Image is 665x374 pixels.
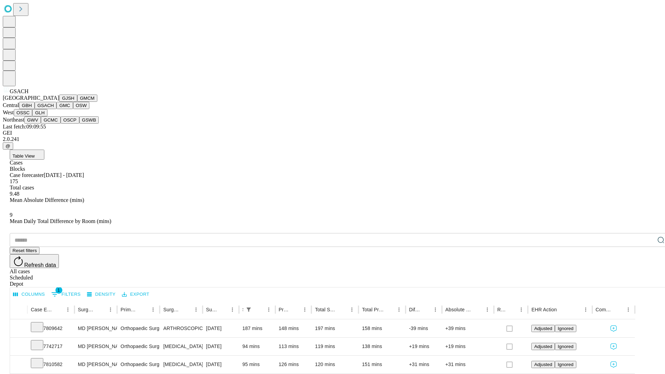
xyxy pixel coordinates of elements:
[24,262,56,268] span: Refresh data
[431,305,440,314] button: Menu
[139,305,148,314] button: Sort
[55,287,62,294] span: 1
[24,116,41,124] button: GWV
[516,305,526,314] button: Menu
[558,344,573,349] span: Ignored
[59,95,77,102] button: GJSH
[11,289,47,300] button: Select columns
[531,361,555,368] button: Adjusted
[279,320,308,337] div: 148 mins
[244,305,254,314] div: 1 active filter
[242,320,272,337] div: 187 mins
[242,338,272,355] div: 94 mins
[44,172,84,178] span: [DATE] - [DATE]
[35,102,56,109] button: GSACH
[14,109,33,116] button: OSSC
[10,191,19,197] span: 9.48
[78,307,95,312] div: Surgeon Name
[10,212,12,218] span: 9
[191,305,201,314] button: Menu
[31,320,71,337] div: 7809642
[10,172,44,178] span: Case forecaster
[555,361,576,368] button: Ignored
[362,307,384,312] div: Total Predicted Duration
[315,307,337,312] div: Total Scheduled Duration
[163,307,180,312] div: Surgery Name
[6,143,10,149] span: @
[445,320,490,337] div: +39 mins
[507,305,516,314] button: Sort
[12,153,35,159] span: Table View
[10,218,111,224] span: Mean Daily Total Difference by Room (mins)
[163,320,199,337] div: ARTHROSCOPICALLY AIDED ACL RECONSTRUCTION
[614,305,623,314] button: Sort
[337,305,347,314] button: Sort
[206,307,217,312] div: Surgery Date
[78,338,114,355] div: MD [PERSON_NAME] [PERSON_NAME] Md
[78,320,114,337] div: MD [PERSON_NAME] [PERSON_NAME] Md
[623,305,633,314] button: Menu
[558,326,573,331] span: Ignored
[163,338,199,355] div: [MEDICAL_DATA] [MEDICAL_DATA]
[73,102,90,109] button: OSW
[3,142,13,150] button: @
[10,88,28,94] span: GSACH
[445,307,472,312] div: Absolute Difference
[3,130,662,136] div: GEI
[85,289,117,300] button: Density
[121,338,156,355] div: Orthopaedic Surgery
[409,320,438,337] div: -39 mins
[10,185,34,190] span: Total cases
[279,356,308,373] div: 126 mins
[10,254,59,268] button: Refresh data
[218,305,228,314] button: Sort
[3,136,662,142] div: 2.0.241
[409,338,438,355] div: +19 mins
[12,248,37,253] span: Reset filters
[558,362,573,367] span: Ignored
[163,356,199,373] div: [MEDICAL_DATA] [MEDICAL_DATA]
[14,341,24,353] button: Expand
[300,305,310,314] button: Menu
[362,320,402,337] div: 158 mins
[534,362,552,367] span: Adjusted
[3,117,24,123] span: Northeast
[244,305,254,314] button: Show filters
[206,356,236,373] div: [DATE]
[53,305,63,314] button: Sort
[473,305,482,314] button: Sort
[63,305,73,314] button: Menu
[10,150,44,160] button: Table View
[421,305,431,314] button: Sort
[596,307,613,312] div: Comments
[445,356,490,373] div: +31 mins
[531,325,555,332] button: Adjusted
[445,338,490,355] div: +19 mins
[148,305,158,314] button: Menu
[181,305,191,314] button: Sort
[531,343,555,350] button: Adjusted
[77,95,97,102] button: GMCM
[555,325,576,332] button: Ignored
[121,320,156,337] div: Orthopaedic Surgery
[121,356,156,373] div: Orthopaedic Surgery
[79,116,99,124] button: GSWB
[394,305,404,314] button: Menu
[482,305,492,314] button: Menu
[290,305,300,314] button: Sort
[409,356,438,373] div: +31 mins
[3,124,46,130] span: Last fetch: 09:09:55
[228,305,237,314] button: Menu
[242,356,272,373] div: 95 mins
[315,338,355,355] div: 119 mins
[558,305,567,314] button: Sort
[264,305,274,314] button: Menu
[10,197,84,203] span: Mean Absolute Difference (mins)
[315,320,355,337] div: 197 mins
[78,356,114,373] div: MD [PERSON_NAME] [PERSON_NAME] Md
[206,320,236,337] div: [DATE]
[32,109,47,116] button: GLH
[534,326,552,331] span: Adjusted
[121,307,138,312] div: Primary Service
[41,116,61,124] button: GCMC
